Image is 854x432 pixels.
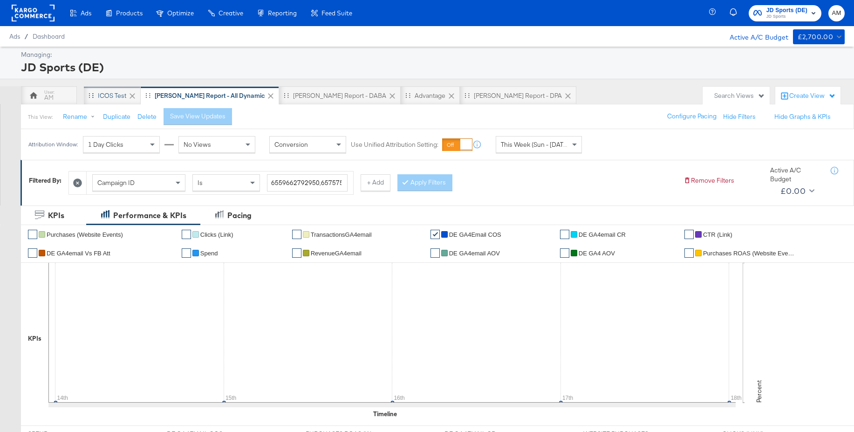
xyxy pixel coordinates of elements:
[449,250,500,257] span: DE GA4email AOV
[789,91,836,101] div: Create View
[56,109,105,125] button: Rename
[321,9,352,17] span: Feed Suite
[113,210,186,221] div: Performance & KPIs
[198,178,203,187] span: Is
[21,59,842,75] div: JD Sports (DE)
[430,248,440,258] a: ✔
[219,9,243,17] span: Creative
[465,93,470,98] div: Drag to reorder tab
[292,248,301,258] a: ✔
[703,231,732,238] span: CTR (Link)
[274,140,308,149] span: Conversion
[415,91,445,100] div: Advantage
[560,248,569,258] a: ✔
[227,210,252,221] div: Pacing
[311,250,362,257] span: RevenueGA4email
[683,176,734,185] button: Remove Filters
[9,33,20,40] span: Ads
[793,29,845,44] button: £2,700.00
[780,184,806,198] div: £0.00
[29,176,61,185] div: Filtered By:
[88,140,123,149] span: 1 Day Clicks
[798,31,834,43] div: £2,700.00
[501,140,571,149] span: This Week (Sun - [DATE])
[44,93,54,102] div: AM
[579,250,615,257] span: DE GA4 AOV
[28,141,78,148] div: Attribution Window:
[267,174,348,192] input: Enter a search term
[766,13,807,21] span: JD Sports
[292,230,301,239] a: ✔
[167,9,194,17] span: Optimize
[560,230,569,239] a: ✔
[720,29,788,43] div: Active A/C Budget
[89,93,94,98] div: Drag to reorder tab
[182,248,191,258] a: ✔
[103,112,130,121] button: Duplicate
[703,250,796,257] span: Purchases ROAS (Website Events)
[684,230,694,239] a: ✔
[28,248,37,258] a: ✔
[33,33,65,40] a: Dashboard
[723,112,756,121] button: Hide Filters
[449,231,501,238] span: DE GA4Email COS
[774,112,831,121] button: Hide Graphs & KPIs
[48,210,64,221] div: KPIs
[145,93,150,98] div: Drag to reorder tab
[832,8,841,19] span: AM
[116,9,143,17] span: Products
[351,140,438,149] label: Use Unified Attribution Setting:
[755,380,763,403] text: Percent
[81,9,91,17] span: Ads
[182,230,191,239] a: ✔
[661,108,723,125] button: Configure Pacing
[430,230,440,239] a: ✔
[21,50,842,59] div: Managing:
[770,166,821,183] div: Active A/C Budget
[155,91,265,100] div: [PERSON_NAME] Report - All Dynamic
[777,184,816,199] button: £0.00
[47,250,110,257] span: DE GA4email vs FB Att
[828,5,845,21] button: AM
[284,93,289,98] div: Drag to reorder tab
[28,113,53,121] div: This View:
[474,91,562,100] div: [PERSON_NAME] Report - DPA
[405,93,410,98] div: Drag to reorder tab
[47,231,123,238] span: Purchases (Website Events)
[98,91,126,100] div: iCOS Test
[714,91,765,100] div: Search Views
[20,33,33,40] span: /
[361,174,390,191] button: + Add
[97,178,135,187] span: Campaign ID
[373,410,397,418] div: Timeline
[311,231,372,238] span: TransactionsGA4email
[293,91,386,100] div: [PERSON_NAME] Report - DABA
[684,248,694,258] a: ✔
[184,140,211,149] span: No Views
[28,334,41,343] div: KPIs
[749,5,821,21] button: JD Sports (DE)JD Sports
[28,230,37,239] a: ✔
[137,112,157,121] button: Delete
[579,231,626,238] span: DE GA4email CR
[268,9,297,17] span: Reporting
[766,6,807,15] span: JD Sports (DE)
[200,250,218,257] span: Spend
[200,231,233,238] span: Clicks (Link)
